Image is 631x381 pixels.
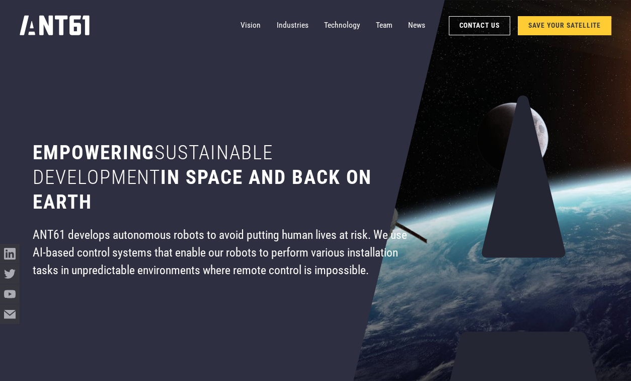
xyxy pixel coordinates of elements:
a: Contact Us [449,16,510,35]
h1: Empowering in space and back on earth [33,141,412,214]
a: Technology [324,16,360,35]
a: Vision [241,16,261,35]
a: Team [376,16,392,35]
a: SAVE YOUR SATELLITE [518,16,611,35]
a: Industries [277,16,308,35]
a: News [408,16,425,35]
div: ANT61 develops autonomous robots to avoid putting human lives at risk. We use AI-based control sy... [33,226,412,279]
a: home [20,12,90,39]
